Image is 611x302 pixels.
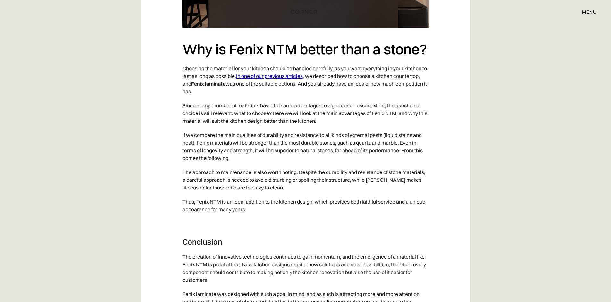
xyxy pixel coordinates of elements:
p: ‍ [182,216,429,231]
p: Choosing the material for your kitchen should be handled carefully, as you want everything in you... [182,61,429,98]
p: Thus, Fenix NTM is an ideal addition to the kitchen design, which provides both faithful service ... [182,195,429,216]
h2: Why is Fenix NTM better than a stone? [182,40,429,58]
a: home [283,8,328,16]
p: The creation of innovative technologies continues to gain momentum, and the emergence of a materi... [182,250,429,287]
p: Since a large number of materials have the same advantages to a greater or lesser extent, the que... [182,98,429,128]
div: menu [575,6,597,17]
strong: Fenix laminate [191,80,225,87]
p: If we compare the main qualities of durability and resistance to all kinds of external pests (liq... [182,128,429,165]
h3: Conclusion [182,237,429,247]
p: The approach to maintenance is also worth noting. Despite the durability and resistance of stone ... [182,165,429,195]
a: In one of our previous articles [236,73,303,79]
div: menu [582,9,597,14]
